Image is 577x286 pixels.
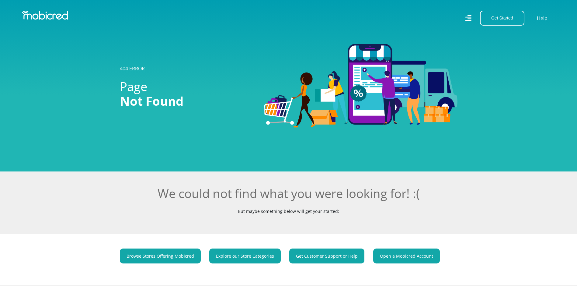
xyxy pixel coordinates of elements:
h2: Page [120,79,255,108]
a: Open a Mobicred Account [373,249,440,263]
img: Categories [264,44,457,127]
img: Mobicred [22,11,68,20]
button: Get Started [480,11,524,26]
a: Get Customer Support or Help [289,249,364,263]
a: Browse Stores Offering Mobicred [120,249,201,263]
span: Not Found [120,93,183,109]
a: 404 ERROR [120,65,145,72]
a: Explore our Store Categories [209,249,281,263]
a: Help [537,14,548,22]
